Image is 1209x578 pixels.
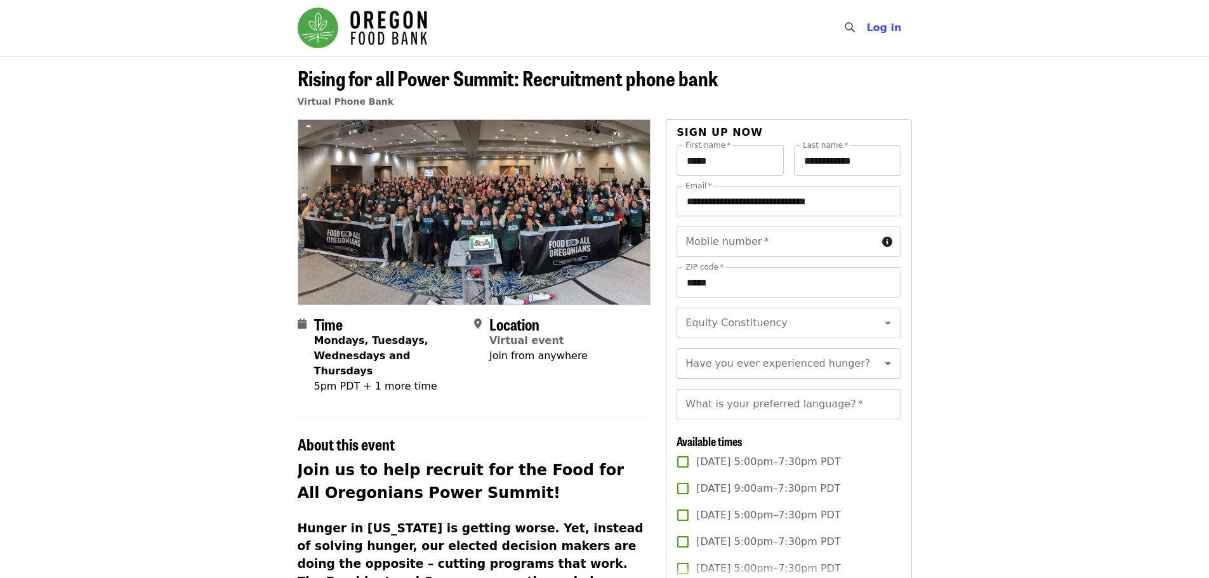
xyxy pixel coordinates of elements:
span: About this event [298,433,395,455]
button: Log in [856,15,911,41]
span: [DATE] 5:00pm–7:30pm PDT [696,508,840,523]
span: Rising for all Power Summit: Recruitment phone bank [298,63,718,93]
button: Open [879,355,897,372]
label: Email [685,182,712,190]
span: Sign up now [677,126,763,138]
span: [DATE] 9:00am–7:30pm PDT [696,481,840,496]
input: Last name [794,145,901,176]
a: Virtual Phone Bank [298,96,394,107]
h2: Join us to help recruit for the Food for All Oregonians Power Summit! [298,459,651,504]
i: calendar icon [298,318,307,330]
span: Location [489,313,539,335]
span: Join from anywhere [489,350,588,362]
span: [DATE] 5:00pm–7:30pm PDT [696,561,840,576]
input: Search [862,13,873,43]
span: [DATE] 5:00pm–7:30pm PDT [696,454,840,470]
i: circle-info icon [882,236,892,248]
i: map-marker-alt icon [474,318,482,330]
div: 5pm PDT + 1 more time [314,379,464,394]
img: Oregon Food Bank - Home [298,8,427,48]
input: What is your preferred language? [677,389,901,419]
label: ZIP code [685,263,723,271]
span: Time [314,313,343,335]
span: Log in [866,22,901,34]
span: [DATE] 5:00pm–7:30pm PDT [696,534,840,549]
label: First name [685,141,731,149]
span: Available times [677,433,743,449]
input: First name [677,145,784,176]
i: search icon [845,22,855,34]
label: Last name [803,141,848,149]
a: Virtual event [489,334,564,346]
button: Open [879,314,897,332]
input: ZIP code [677,267,901,298]
input: Email [677,186,901,216]
img: Rising for all Power Summit: Recruitment phone bank organized by Oregon Food Bank [298,120,651,304]
strong: Mondays, Tuesdays, Wednesdays and Thursdays [314,334,428,377]
input: Mobile number [677,227,876,257]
